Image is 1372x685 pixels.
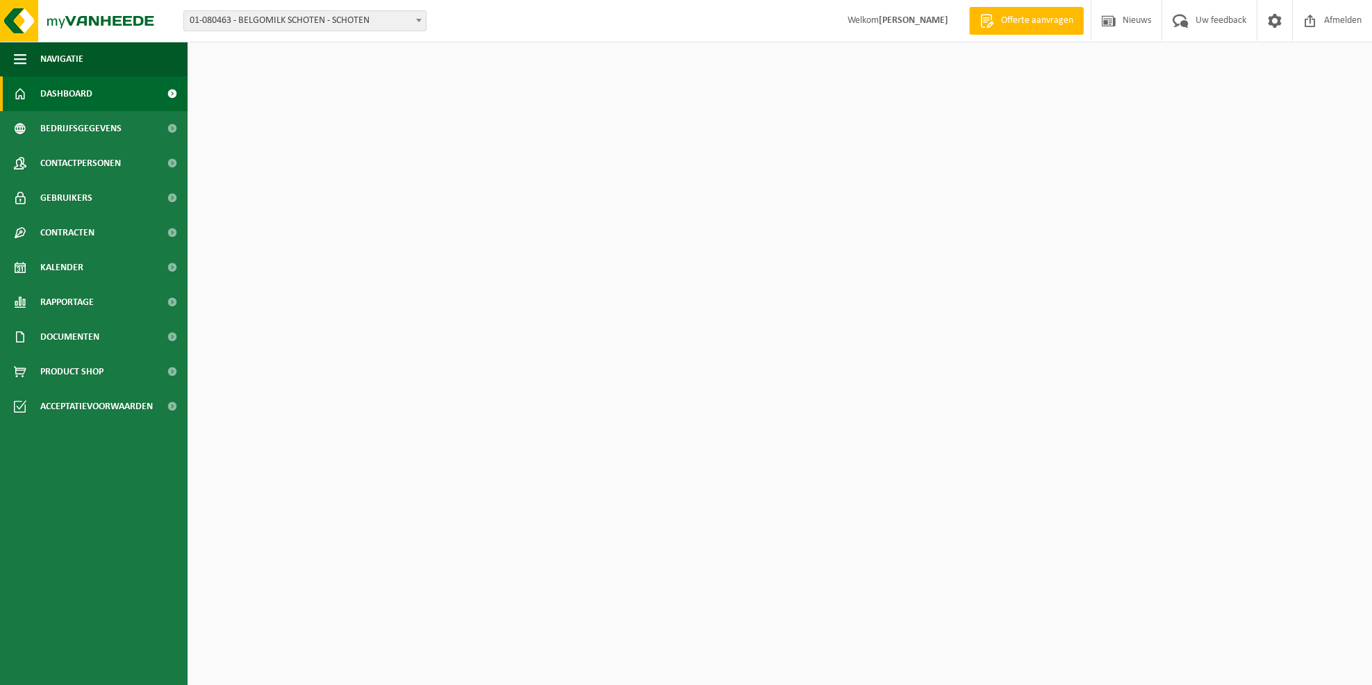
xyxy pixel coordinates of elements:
span: Offerte aanvragen [998,14,1077,28]
span: Product Shop [40,354,104,389]
span: Contracten [40,215,94,250]
span: Bedrijfsgegevens [40,111,122,146]
span: Kalender [40,250,83,285]
span: Gebruikers [40,181,92,215]
span: Dashboard [40,76,92,111]
span: Navigatie [40,42,83,76]
span: Documenten [40,320,99,354]
span: 01-080463 - BELGOMILK SCHOTEN - SCHOTEN [183,10,427,31]
strong: [PERSON_NAME] [879,15,948,26]
span: Rapportage [40,285,94,320]
span: Contactpersonen [40,146,121,181]
a: Offerte aanvragen [969,7,1084,35]
span: 01-080463 - BELGOMILK SCHOTEN - SCHOTEN [184,11,426,31]
span: Acceptatievoorwaarden [40,389,153,424]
